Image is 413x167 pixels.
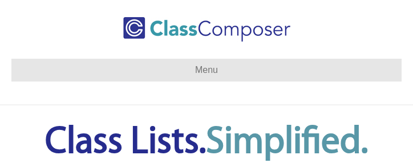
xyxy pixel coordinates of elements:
[45,124,368,161] span: Class Lists.
[11,59,402,82] button: Menu
[123,17,290,42] img: Class Composer
[195,65,218,75] span: Menu
[11,59,402,82] nav: Header Menu
[206,124,368,161] span: Simplified.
